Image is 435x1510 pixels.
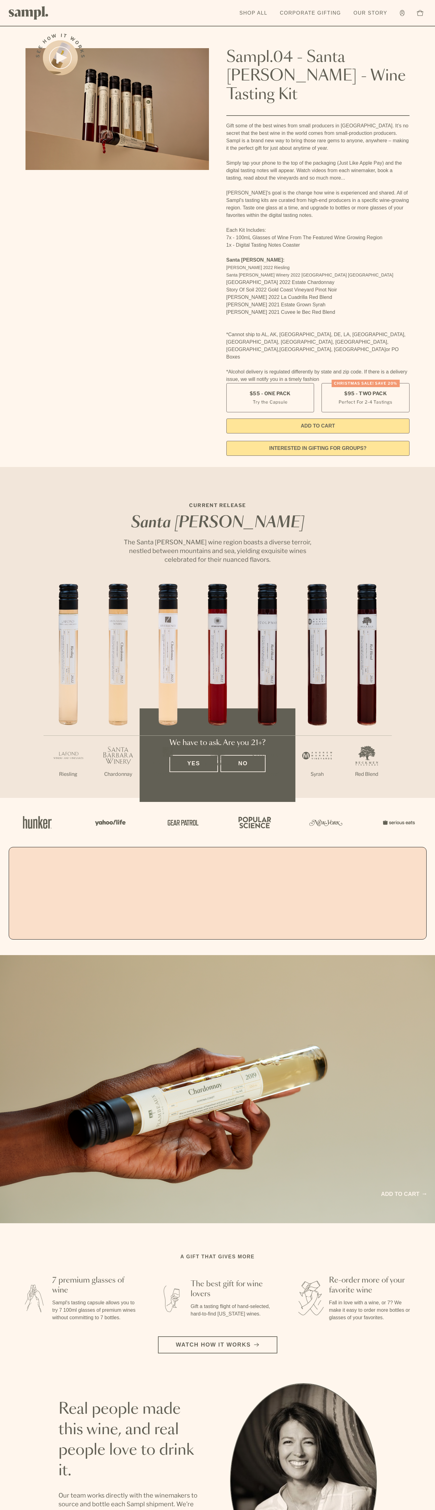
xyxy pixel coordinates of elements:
a: Add to cart [381,1190,426,1198]
p: Syrah [292,771,342,778]
li: 3 / 7 [143,584,193,798]
button: Add to Cart [226,419,410,433]
small: Try the Capsule [253,399,287,405]
li: 5 / 7 [243,584,292,798]
p: Riesling [44,771,93,778]
span: $95 - Two Pack [344,390,387,397]
p: Chardonnay [93,771,143,778]
li: 2 / 7 [93,584,143,798]
a: Shop All [236,6,271,20]
a: Corporate Gifting [277,6,344,20]
li: 7 / 7 [342,584,392,798]
li: 6 / 7 [292,584,342,798]
a: Our Story [350,6,391,20]
img: Sampl.04 - Santa Barbara - Wine Tasting Kit [25,48,209,170]
div: Christmas SALE! Save 20% [331,380,400,387]
p: Red Blend [243,771,292,778]
p: Red Blend [342,771,392,778]
li: 4 / 7 [193,584,243,798]
button: See how it works [43,40,78,75]
img: Sampl logo [9,6,49,20]
small: Perfect For 2-4 Tastings [339,399,392,405]
p: Pinot Noir [193,771,243,778]
li: 1 / 7 [44,584,93,798]
p: Chardonnay [143,771,193,778]
a: interested in gifting for groups? [226,441,410,456]
span: $55 - One Pack [250,390,291,397]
